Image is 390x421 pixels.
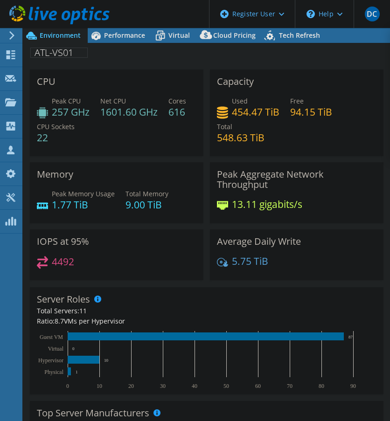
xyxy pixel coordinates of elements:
[37,122,75,131] span: CPU Sockets
[66,383,69,389] text: 0
[37,306,207,316] div: Total Servers:
[160,383,166,389] text: 30
[168,97,186,105] span: Cores
[52,189,115,198] span: Peak Memory Usage
[125,200,168,210] h4: 9.00 TiB
[52,107,90,117] h4: 257 GHz
[213,31,256,40] span: Cloud Pricing
[38,357,63,364] text: Hypervisor
[217,122,232,131] span: Total
[223,383,229,389] text: 50
[52,97,81,105] span: Peak CPU
[217,169,376,190] h3: Peak Aggregate Network Throughput
[168,107,186,117] h4: 616
[319,383,324,389] text: 80
[192,383,197,389] text: 40
[37,316,376,326] div: Ratio: VMs per Hypervisor
[128,383,134,389] text: 20
[287,383,292,389] text: 70
[100,107,158,117] h4: 1601.60 GHz
[37,76,56,87] h3: CPU
[52,256,74,267] h4: 4492
[306,10,315,18] svg: \n
[52,200,115,210] h4: 1.77 TiB
[217,132,265,143] h4: 548.63 TiB
[44,369,63,375] text: Physical
[350,383,356,389] text: 90
[104,358,109,363] text: 10
[232,107,279,117] h4: 454.47 TiB
[279,31,320,40] span: Tech Refresh
[104,31,145,40] span: Performance
[37,294,90,304] h3: Server Roles
[48,345,64,352] text: Virtual
[37,169,73,179] h3: Memory
[79,306,87,315] span: 11
[348,335,353,339] text: 87
[55,317,64,325] span: 8.7
[255,383,261,389] text: 60
[290,97,304,105] span: Free
[232,199,302,209] h4: 13.11 gigabits/s
[232,256,268,266] h4: 5.75 TiB
[217,236,301,247] h3: Average Daily Write
[37,408,149,418] h3: Top Server Manufacturers
[40,31,81,40] span: Environment
[40,334,63,340] text: Guest VM
[30,48,88,58] h1: ATL-VS01
[232,97,248,105] span: Used
[37,132,75,143] h4: 22
[72,346,75,351] text: 0
[290,107,332,117] h4: 94.15 TiB
[125,189,168,198] span: Total Memory
[37,236,89,247] h3: IOPS at 95%
[217,76,254,87] h3: Capacity
[100,97,126,105] span: Net CPU
[365,7,380,21] span: DC
[97,383,102,389] text: 10
[168,31,190,40] span: Virtual
[76,370,78,374] text: 1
